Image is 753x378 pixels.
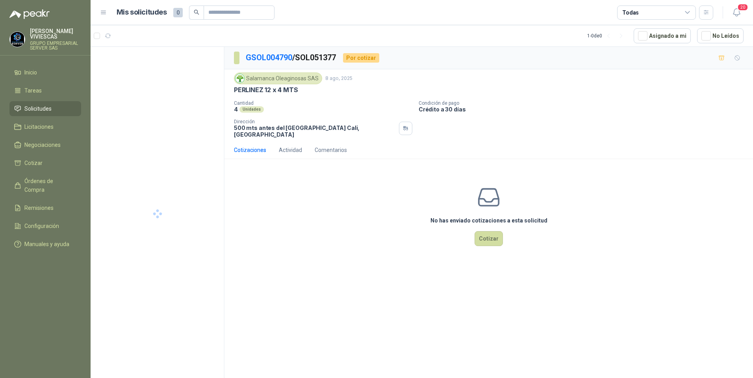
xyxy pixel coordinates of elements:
div: Salamanca Oleaginosas SAS [234,72,322,84]
div: Por cotizar [343,53,379,63]
div: 1 - 0 de 0 [587,30,627,42]
button: No Leídos [697,28,744,43]
a: Inicio [9,65,81,80]
a: Órdenes de Compra [9,174,81,197]
a: Configuración [9,219,81,233]
h1: Mis solicitudes [117,7,167,18]
span: Remisiones [24,204,54,212]
p: Condición de pago [419,100,750,106]
p: 4 [234,106,238,113]
img: Logo peakr [9,9,50,19]
p: 8 ago, 2025 [325,75,352,82]
span: Tareas [24,86,42,95]
a: GSOL004790 [246,53,292,62]
a: Solicitudes [9,101,81,116]
button: Cotizar [475,231,503,246]
p: Cantidad [234,100,412,106]
a: Manuales y ayuda [9,237,81,252]
span: Manuales y ayuda [24,240,69,248]
span: 20 [737,4,748,11]
p: 500 mts antes del [GEOGRAPHIC_DATA] Cali , [GEOGRAPHIC_DATA] [234,124,396,138]
a: Negociaciones [9,137,81,152]
h3: No has enviado cotizaciones a esta solicitud [430,216,547,225]
span: Solicitudes [24,104,52,113]
p: Dirección [234,119,396,124]
img: Company Logo [10,32,25,47]
p: GRUPO EMPRESARIAL SERVER SAS [30,41,81,50]
a: Cotizar [9,156,81,170]
p: PERLINEZ 12 x 4 MTS [234,86,298,94]
span: Inicio [24,68,37,77]
span: 0 [173,8,183,17]
div: Unidades [239,106,264,113]
span: Negociaciones [24,141,61,149]
span: Configuración [24,222,59,230]
p: Crédito a 30 días [419,106,750,113]
div: Actividad [279,146,302,154]
div: Todas [622,8,639,17]
span: Órdenes de Compra [24,177,74,194]
a: Licitaciones [9,119,81,134]
a: Remisiones [9,200,81,215]
a: Tareas [9,83,81,98]
span: Licitaciones [24,122,54,131]
p: / SOL051377 [246,52,337,64]
span: search [194,9,199,15]
button: Asignado a mi [634,28,691,43]
div: Comentarios [315,146,347,154]
span: Cotizar [24,159,43,167]
img: Company Logo [236,74,244,83]
button: 20 [729,6,744,20]
div: Cotizaciones [234,146,266,154]
p: [PERSON_NAME] VIVIESCAS [30,28,81,39]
